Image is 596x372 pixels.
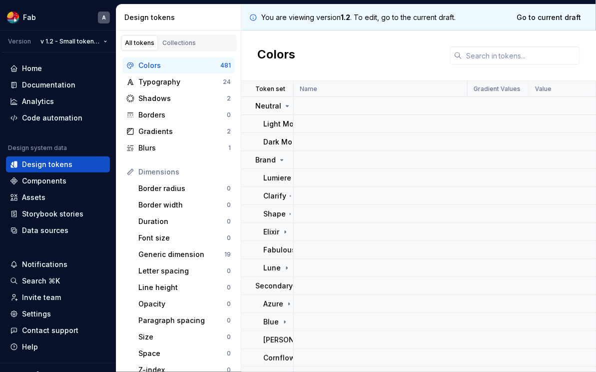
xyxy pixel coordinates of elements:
[263,245,296,255] p: Fabulous
[134,345,235,361] a: Space0
[138,299,227,309] div: Opacity
[138,93,227,103] div: Shadows
[22,159,72,169] div: Design tokens
[6,189,110,205] a: Assets
[263,317,279,327] p: Blue
[22,292,61,302] div: Invite team
[134,296,235,312] a: Opacity0
[300,85,317,93] p: Name
[517,12,582,22] span: Go to current draft
[263,353,302,363] p: Cornflower
[227,234,231,242] div: 0
[138,77,223,87] div: Typography
[462,46,580,64] input: Search in tokens...
[22,276,60,286] div: Search ⌘K
[227,184,231,192] div: 0
[263,227,279,237] p: Elixir
[255,101,281,111] p: Neutral
[22,325,78,335] div: Contact support
[6,289,110,305] a: Invite team
[124,12,237,22] div: Design tokens
[220,61,231,69] div: 481
[263,263,281,273] p: Lune
[138,332,227,342] div: Size
[263,137,301,147] p: Dark Mode
[227,127,231,135] div: 2
[227,111,231,119] div: 0
[2,6,114,28] button: FabA
[134,180,235,196] a: Border radius0
[138,233,227,243] div: Font size
[535,85,552,93] p: Value
[224,250,231,258] div: 19
[255,85,285,93] p: Token set
[23,12,36,22] div: Fab
[138,200,227,210] div: Border width
[138,183,227,193] div: Border radius
[263,191,286,201] p: Clarify
[162,39,196,47] div: Collections
[223,78,231,86] div: 24
[227,217,231,225] div: 0
[255,281,293,291] p: Secondary
[341,13,350,21] strong: 1.2
[6,322,110,338] button: Contact support
[227,300,231,308] div: 0
[22,63,42,73] div: Home
[134,263,235,279] a: Letter spacing0
[138,348,227,358] div: Space
[138,60,220,70] div: Colors
[227,267,231,275] div: 0
[6,93,110,109] a: Analytics
[8,37,31,45] div: Version
[263,119,303,129] p: Light Mode
[227,316,231,324] div: 0
[22,113,82,123] div: Code automation
[138,167,231,177] div: Dimensions
[22,209,83,219] div: Storybook stories
[122,107,235,123] a: Borders0
[263,209,286,219] p: Shape
[227,201,231,209] div: 0
[122,123,235,139] a: Gradients2
[22,192,45,202] div: Assets
[122,90,235,106] a: Shadows2
[102,13,106,21] div: A
[227,349,231,357] div: 0
[6,110,110,126] a: Code automation
[6,156,110,172] a: Design tokens
[8,144,67,152] div: Design system data
[122,140,235,156] a: Blurs1
[138,216,227,226] div: Duration
[511,8,588,26] a: Go to current draft
[263,173,291,183] p: Lumiere
[22,225,68,235] div: Data sources
[138,143,228,153] div: Blurs
[255,155,276,165] p: Brand
[22,309,51,319] div: Settings
[134,213,235,229] a: Duration0
[22,176,66,186] div: Components
[228,144,231,152] div: 1
[134,312,235,328] a: Paragraph spacing0
[263,299,283,309] p: Azure
[6,60,110,76] a: Home
[138,282,227,292] div: Line height
[227,94,231,102] div: 2
[227,283,231,291] div: 0
[134,246,235,262] a: Generic dimension19
[22,342,38,352] div: Help
[22,259,67,269] div: Notifications
[227,333,231,341] div: 0
[40,37,99,45] span: v 1.2 - Small token additions
[36,34,112,48] button: v 1.2 - Small token additions
[474,85,521,93] p: Gradient Values
[134,279,235,295] a: Line height0
[7,11,19,23] img: ec65babd-e488-45e8-ad6b-b86e4c748d03.png
[263,335,320,345] p: [PERSON_NAME]
[138,266,227,276] div: Letter spacing
[22,80,75,90] div: Documentation
[122,57,235,73] a: Colors481
[134,197,235,213] a: Border width0
[138,110,227,120] div: Borders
